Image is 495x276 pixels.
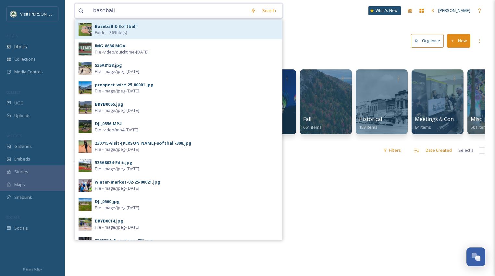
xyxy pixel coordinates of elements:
span: File - image/jpeg - [DATE] [95,146,139,152]
img: e81268d5-cd7c-4b01-9d30-2b5d8a044045.jpg [79,42,92,55]
a: Historical153 items [359,116,382,130]
span: File - video/quicktime - [DATE] [95,49,149,55]
img: DJI_0528.jpg [79,23,92,36]
div: 535A8138.jpg [95,62,122,68]
span: SOCIALS [6,215,19,220]
strong: Baseball & Softball [95,23,137,29]
a: [PERSON_NAME] [427,4,474,17]
span: WIDGETS [6,133,21,138]
span: 661 items [303,124,322,130]
span: MEDIA [6,33,18,38]
div: prospect-wire-25-00001.jpg [95,82,154,88]
img: 5013357d-9182-4808-a3d3-103a95736d66.jpg [79,159,92,172]
span: Fall [303,115,311,123]
a: Privacy Policy [23,265,42,273]
div: DJI_0556.MP4 [95,121,121,127]
a: Meetings & Conventions64 items [415,116,475,130]
img: 7a1ed02e-4da8-47b6-b5bd-14ca439bf783.jpg [79,101,92,114]
span: File - image/jpeg - [DATE] [95,224,139,230]
span: File - image/jpeg - [DATE] [95,205,139,211]
div: 535A8034-Edit.jpg [95,160,132,166]
button: Organise [411,34,444,47]
span: File - image/jpeg - [DATE] [95,68,139,75]
img: 6354c7ed-9511-4a18-afd2-4d16a694a758.jpg [79,179,92,192]
span: 64 items [415,124,431,130]
div: BRYB0014.jpg [95,218,123,224]
img: a1f35b9a-8a20-467f-aeb1-83afbcc02aff.jpg [79,81,92,94]
span: SnapLink [14,194,32,200]
span: Privacy Policy [23,267,42,271]
span: Historical [359,115,382,123]
div: BRYB0055.jpg [95,101,123,107]
span: Misc [471,115,482,123]
span: File - image/jpeg - [DATE] [95,107,139,114]
button: New [447,34,470,47]
img: e054798f-35a9-49b0-8c37-d9f35d02b946.jpg [79,237,92,250]
span: Collections [14,56,36,62]
span: 501 items [471,124,489,130]
span: 0 file s [75,147,85,153]
span: Maps [14,182,25,188]
img: 545ed8c9-2629-496a-91a4-12c51213811b.jpg [79,120,92,133]
img: b2e1eb87-76b4-462c-937a-43463ffd9e24.jpg [79,62,92,75]
span: 153 items [359,124,377,130]
img: 17d4c9bd-7119-456c-9ca4-e79ec91eca56.jpg [79,140,92,153]
span: Visit [PERSON_NAME] [20,11,61,17]
div: Date Created [422,144,455,157]
span: Library [14,43,27,50]
div: IMG_8686.MOV [95,43,125,49]
span: Galleries [14,143,32,150]
span: Uploads [14,113,31,119]
div: DJI_0560.jpg [95,198,120,205]
input: Search your library [90,4,247,18]
span: File - image/jpeg - [DATE] [95,88,139,94]
img: 5b7caf8f-ad66-43a9-9435-9f653c47a766.jpg [79,198,92,211]
div: winter-market-02-25-00021.jpg [95,179,160,185]
img: Unknown.png [10,11,17,17]
a: Fall661 items [303,116,322,130]
span: COLLECT [6,90,20,95]
div: Filters [380,144,404,157]
span: There is nothing here. [75,161,118,167]
span: [PERSON_NAME] [438,7,470,13]
span: Select all [458,147,476,153]
span: File - image/jpeg - [DATE] [95,166,139,172]
button: Open Chat [466,247,485,266]
span: Socials [14,225,28,231]
span: Media Centres [14,69,43,75]
span: File - image/jpeg - [DATE] [95,185,139,191]
img: fc232d4d-2461-4dcb-b2b4-ca74950d3a7b.jpg [79,218,92,231]
span: Embeds [14,156,30,162]
span: Folder - 363 file(s) [95,30,127,36]
div: 230632-hill-airforce-255.jpg [95,237,153,244]
div: Search [259,4,279,17]
span: File - video/mp4 - [DATE] [95,127,138,133]
span: Stories [14,169,28,175]
span: UGC [14,100,23,106]
a: Misc501 items [471,116,489,130]
a: What's New [368,6,401,15]
div: 230715-visit-[PERSON_NAME]-softball-308.jpg [95,140,192,146]
span: Meetings & Conventions [415,115,475,123]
